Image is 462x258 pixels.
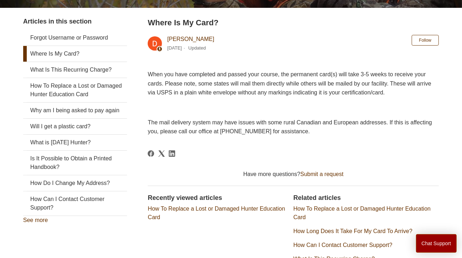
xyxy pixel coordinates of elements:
[23,119,127,134] a: Will I get a plastic card?
[300,171,344,177] a: Submit a request
[23,175,127,191] a: How Do I Change My Address?
[148,206,285,220] a: How To Replace a Lost or Damaged Hunter Education Card
[23,191,127,216] a: How Can I Contact Customer Support?
[148,150,154,157] svg: Share this page on Facebook
[23,217,48,223] a: See more
[23,78,127,102] a: How To Replace a Lost or Damaged Hunter Education Card
[23,46,127,62] a: Where Is My Card?
[23,30,127,46] a: Forgot Username or Password
[23,135,127,150] a: What is [DATE] Hunter?
[148,170,439,179] div: Have more questions?
[293,242,392,248] a: How Can I Contact Customer Support?
[293,228,412,234] a: How Long Does It Take For My Card To Arrive?
[167,45,182,51] time: 03/04/2024, 10:46
[169,150,175,157] svg: Share this page on LinkedIn
[188,45,206,51] li: Updated
[148,150,154,157] a: Facebook
[293,206,431,220] a: How To Replace a Lost or Damaged Hunter Education Card
[416,234,457,253] button: Chat Support
[148,17,439,29] h2: Where Is My Card?
[23,151,127,175] a: Is It Possible to Obtain a Printed Handbook?
[293,193,439,203] h2: Related articles
[23,18,92,25] span: Articles in this section
[23,103,127,118] a: Why am I being asked to pay again
[148,119,432,135] span: The mail delivery system may have issues with some rural Canadian and European addresses. If this...
[169,150,175,157] a: LinkedIn
[158,150,165,157] a: X Corp
[148,193,286,203] h2: Recently viewed articles
[148,71,431,96] span: When you have completed and passed your course, the permanent card(s) will take 3-5 weeks to rece...
[412,35,439,46] button: Follow Article
[167,36,214,42] a: [PERSON_NAME]
[158,150,165,157] svg: Share this page on X Corp
[23,62,127,78] a: What Is This Recurring Charge?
